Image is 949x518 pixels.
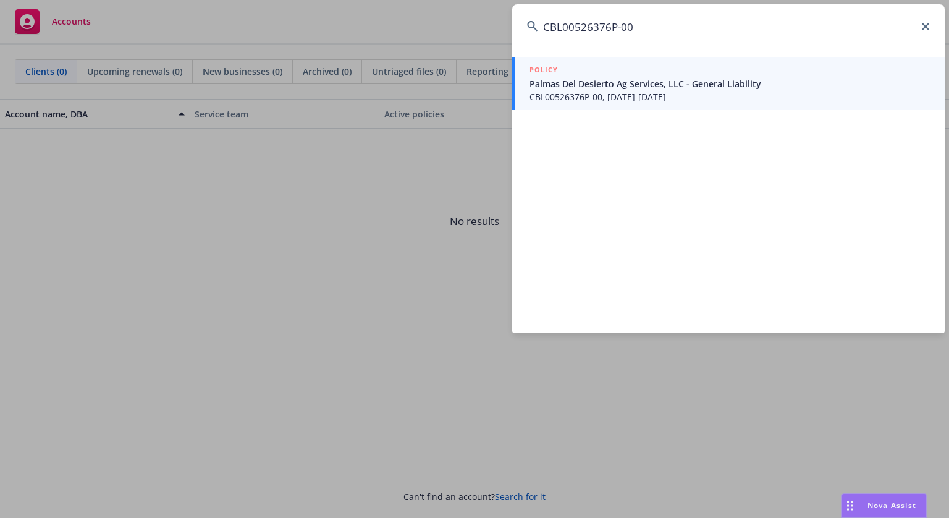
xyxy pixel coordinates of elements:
[529,64,558,76] h5: POLICY
[512,4,945,49] input: Search...
[842,494,858,517] div: Drag to move
[529,77,930,90] span: Palmas Del Desierto Ag Services, LLC - General Liability
[841,493,927,518] button: Nova Assist
[867,500,916,511] span: Nova Assist
[529,90,930,103] span: CBL00526376P-00, [DATE]-[DATE]
[512,57,945,110] a: POLICYPalmas Del Desierto Ag Services, LLC - General LiabilityCBL00526376P-00, [DATE]-[DATE]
